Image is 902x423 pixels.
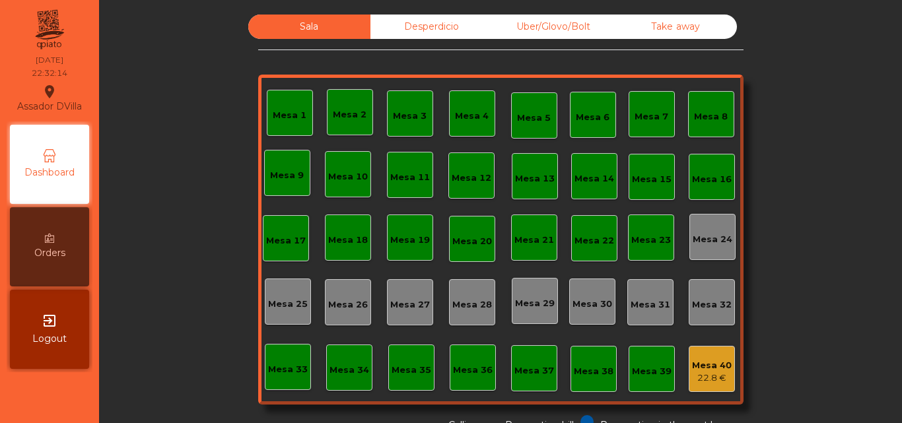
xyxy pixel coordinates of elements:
[576,111,609,124] div: Mesa 6
[268,298,308,311] div: Mesa 25
[632,173,672,186] div: Mesa 15
[517,112,551,125] div: Mesa 5
[632,365,672,378] div: Mesa 39
[328,170,368,183] div: Mesa 10
[34,246,65,260] span: Orders
[17,82,82,115] div: Assador DVilla
[692,173,732,186] div: Mesa 16
[635,110,668,123] div: Mesa 7
[452,235,492,248] div: Mesa 20
[631,234,671,247] div: Mesa 23
[493,15,615,39] div: Uber/Glovo/Bolt
[273,109,306,122] div: Mesa 1
[248,15,370,39] div: Sala
[631,298,670,311] div: Mesa 31
[270,169,304,182] div: Mesa 9
[33,7,65,53] img: qpiato
[515,297,555,310] div: Mesa 29
[515,172,555,185] div: Mesa 13
[390,171,430,184] div: Mesa 11
[692,372,732,385] div: 22.8 €
[266,234,306,247] div: Mesa 17
[693,233,732,246] div: Mesa 24
[453,364,493,377] div: Mesa 36
[514,364,554,377] div: Mesa 37
[32,332,67,346] span: Logout
[574,365,613,378] div: Mesa 38
[24,166,75,179] span: Dashboard
[452,172,491,185] div: Mesa 12
[328,298,368,311] div: Mesa 26
[694,110,728,123] div: Mesa 8
[370,15,493,39] div: Desperdicio
[36,54,63,66] div: [DATE]
[333,108,366,121] div: Mesa 2
[455,110,489,123] div: Mesa 4
[574,172,614,185] div: Mesa 14
[390,298,430,311] div: Mesa 27
[390,234,430,247] div: Mesa 19
[328,234,368,247] div: Mesa 18
[42,84,57,100] i: location_on
[452,298,492,311] div: Mesa 28
[330,364,369,377] div: Mesa 34
[514,234,554,247] div: Mesa 21
[692,298,732,311] div: Mesa 32
[574,234,614,247] div: Mesa 22
[268,363,308,376] div: Mesa 33
[692,359,732,372] div: Mesa 40
[42,313,57,329] i: exit_to_app
[572,298,612,311] div: Mesa 30
[615,15,737,39] div: Take away
[32,67,67,79] div: 22:32:14
[393,110,427,123] div: Mesa 3
[392,364,431,377] div: Mesa 35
